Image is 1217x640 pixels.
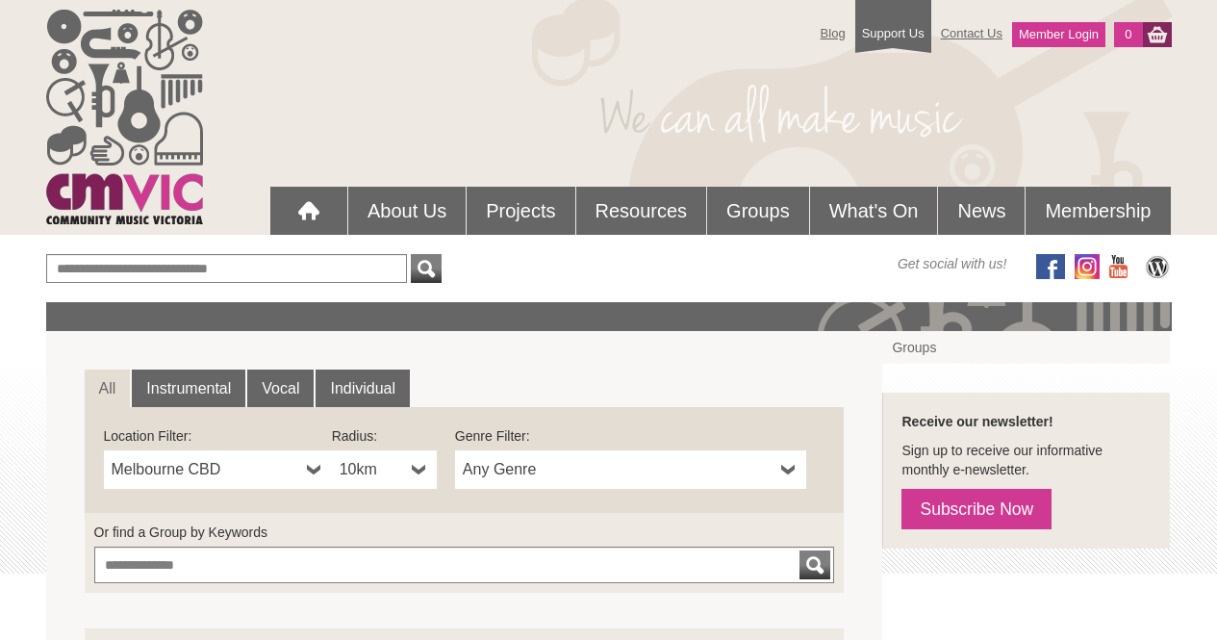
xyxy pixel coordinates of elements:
span: Any Genre [463,458,773,481]
a: Any Genre [455,450,806,489]
label: Genre Filter: [455,426,806,446]
a: Member Login [1012,22,1105,47]
a: About Us [348,187,466,235]
a: Melbourne CBD [104,450,332,489]
a: News [938,187,1025,235]
a: Membership [1026,187,1170,235]
a: Groups [707,187,809,235]
p: Sign up to receive our informative monthly e-newsletter. [901,441,1151,479]
img: CMVic Blog [1143,254,1172,279]
a: Subscribe Now [901,489,1052,529]
a: Vocal [247,370,314,408]
span: Melbourne CBD [112,458,299,481]
img: icon-instagram.png [1075,254,1100,279]
a: Projects [467,187,574,235]
a: Contact Us [931,16,1012,50]
a: Instrumental [132,370,245,408]
label: Location Filter: [104,426,332,446]
a: Individual [316,370,410,408]
span: Get social with us! [898,254,1007,273]
a: What's On [810,187,938,235]
label: Or find a Group by Keywords [94,523,835,542]
label: Radius: [332,426,437,446]
a: All [85,370,131,408]
a: 0 [1114,22,1142,47]
span: 10km [340,458,404,481]
img: cmvic_logo.png [46,10,203,224]
a: 10km [332,450,437,489]
a: Groups [882,331,1170,364]
strong: Receive our newsletter! [901,414,1052,429]
a: Resources [576,187,707,235]
a: Blog [811,16,855,50]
